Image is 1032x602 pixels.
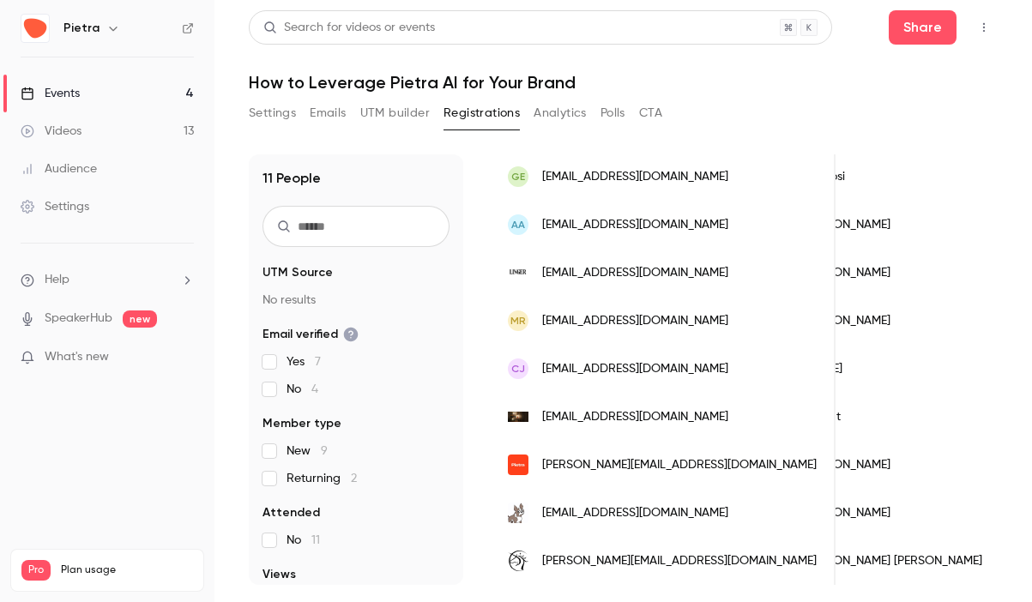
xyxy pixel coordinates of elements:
span: Member type [263,415,341,432]
a: SpeakerHub [45,310,112,328]
div: Settings [21,198,89,215]
button: CTA [639,99,662,127]
span: [EMAIL_ADDRESS][DOMAIN_NAME] [542,168,728,186]
span: [PERSON_NAME][EMAIL_ADDRESS][DOMAIN_NAME] [542,456,817,474]
img: Pietra [21,15,49,42]
div: camika [PERSON_NAME] [693,345,999,393]
div: [PERSON_NAME] [PERSON_NAME] [693,489,999,537]
span: Help [45,271,69,289]
span: AA [511,217,525,232]
span: Views [263,566,296,583]
span: No [287,532,320,549]
h1: 11 People [263,168,321,189]
span: 9 [321,445,328,457]
img: lingermagazine.com [508,262,528,283]
div: Videos [21,123,81,140]
span: Yes [287,353,321,370]
div: [PERSON_NAME] [PERSON_NAME] [PERSON_NAME] [693,537,999,585]
h1: How to Leverage Pietra AI for Your Brand [249,72,998,93]
span: cj [511,361,525,376]
span: Email verified [263,326,359,343]
button: Polls [600,99,625,127]
span: No [287,381,318,398]
div: Audience [21,160,97,178]
span: 2 [351,473,357,485]
h6: Pietra [63,20,100,37]
span: Pro [21,560,51,581]
div: [PERSON_NAME] [PERSON_NAME] [693,249,999,297]
span: Attended [263,504,320,521]
span: [EMAIL_ADDRESS][DOMAIN_NAME] [542,360,728,378]
span: [EMAIL_ADDRESS][DOMAIN_NAME] [542,504,728,522]
span: GE [511,169,525,184]
span: Plan usage [61,563,193,577]
div: [PERSON_NAME] [PERSON_NAME] [693,441,999,489]
img: buddydesign.co [508,412,528,423]
div: Events [21,85,80,102]
span: 11 [311,534,320,546]
p: No results [263,292,450,309]
span: [PERSON_NAME][EMAIL_ADDRESS][DOMAIN_NAME] [542,552,817,570]
span: MR [510,313,526,328]
button: Settings [249,99,296,127]
div: [PERSON_NAME] Enabosi [693,153,999,201]
div: Chevy Chanpaiboonrat [693,393,999,441]
div: Search for videos or events [263,19,435,37]
span: Returning [287,470,357,487]
img: pietrastudio.com [508,455,528,475]
button: Share [889,10,957,45]
span: new [123,310,157,328]
button: UTM builder [360,99,430,127]
span: 7 [315,356,321,368]
iframe: Noticeable Trigger [173,350,194,365]
span: [EMAIL_ADDRESS][DOMAIN_NAME] [542,408,728,426]
span: [EMAIL_ADDRESS][DOMAIN_NAME] [542,264,728,282]
span: 4 [311,383,318,395]
button: Registrations [444,99,520,127]
li: help-dropdown-opener [21,271,194,289]
span: [EMAIL_ADDRESS][DOMAIN_NAME] [542,312,728,330]
span: What's new [45,348,109,366]
img: simonsaysstamp.com [508,503,528,523]
span: New [287,442,328,460]
button: Analytics [534,99,587,127]
div: [PERSON_NAME] [PERSON_NAME] [693,297,999,345]
img: thethugunicorn.com [508,551,528,571]
span: UTM Source [263,264,333,281]
span: [EMAIL_ADDRESS][DOMAIN_NAME] [542,216,728,234]
div: [PERSON_NAME] [PERSON_NAME] [693,201,999,249]
button: Emails [310,99,346,127]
